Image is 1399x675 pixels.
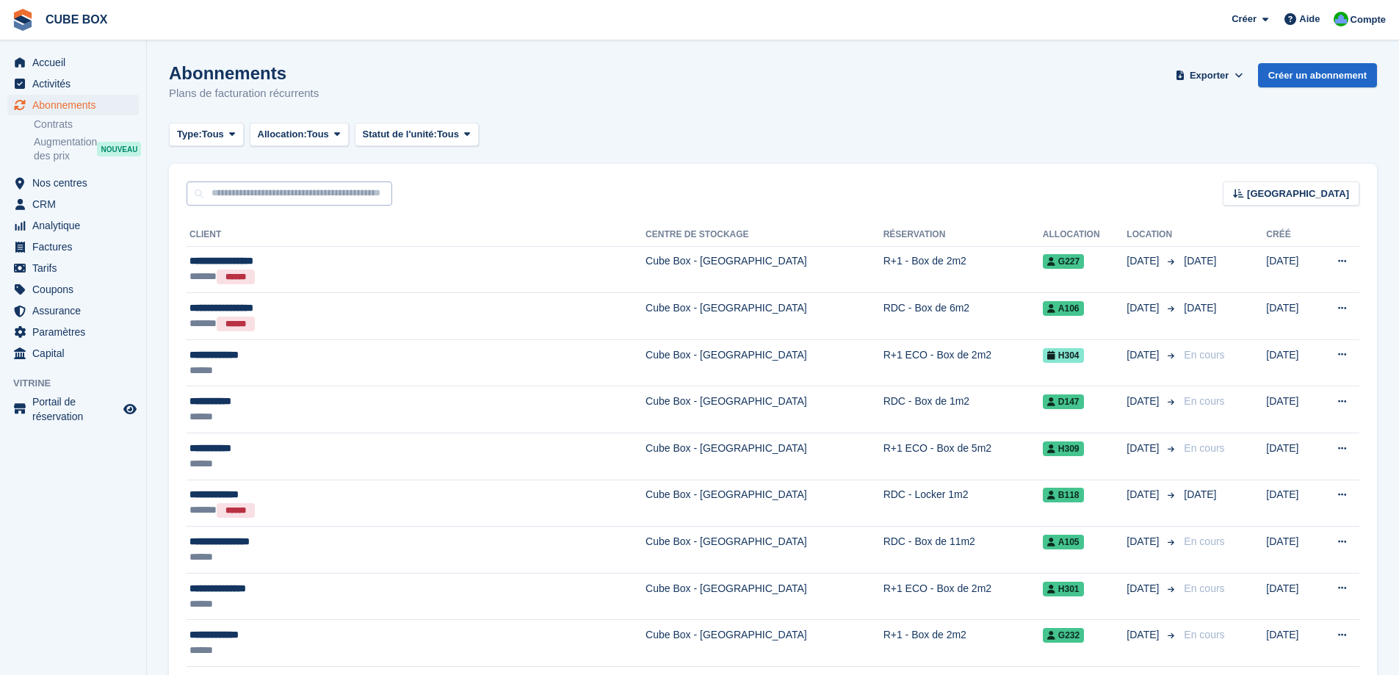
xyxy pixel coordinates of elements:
[1043,488,1084,502] span: B118
[883,339,1043,386] td: R+1 ECO - Box de 2m2
[1266,246,1314,293] td: [DATE]
[32,322,120,342] span: Paramètres
[1043,582,1084,596] span: H301
[1127,487,1162,502] span: [DATE]
[1190,68,1229,83] span: Exporter
[121,400,139,418] a: Boutique d'aperçu
[1127,534,1162,549] span: [DATE]
[34,118,139,131] a: Contrats
[1127,627,1162,643] span: [DATE]
[646,246,883,293] td: Cube Box - [GEOGRAPHIC_DATA]
[1266,480,1314,527] td: [DATE]
[1043,254,1084,269] span: G227
[883,527,1043,574] td: RDC - Box de 11m2
[7,237,139,257] a: menu
[1043,441,1084,456] span: H309
[883,246,1043,293] td: R+1 - Box de 2m2
[883,223,1043,247] th: Réservation
[202,127,224,142] span: Tous
[7,73,139,94] a: menu
[883,293,1043,340] td: RDC - Box de 6m2
[646,433,883,480] td: Cube Box - [GEOGRAPHIC_DATA]
[1043,628,1084,643] span: G232
[1127,300,1162,316] span: [DATE]
[7,322,139,342] a: menu
[7,279,139,300] a: menu
[1173,63,1246,87] button: Exporter
[40,7,113,32] a: CUBE BOX
[34,134,139,164] a: Augmentation des prix NOUVEAU
[32,173,120,193] span: Nos centres
[646,480,883,527] td: Cube Box - [GEOGRAPHIC_DATA]
[7,394,139,424] a: menu
[1043,301,1084,316] span: A106
[177,127,202,142] span: Type:
[1266,433,1314,480] td: [DATE]
[97,142,141,156] div: NOUVEAU
[646,386,883,433] td: Cube Box - [GEOGRAPHIC_DATA]
[1266,573,1314,620] td: [DATE]
[32,52,120,73] span: Accueil
[7,215,139,236] a: menu
[646,620,883,667] td: Cube Box - [GEOGRAPHIC_DATA]
[12,9,34,31] img: stora-icon-8386f47178a22dfd0bd8f6a31ec36ba5ce8667c1dd55bd0f319d3a0aa187defe.svg
[363,127,437,142] span: Statut de l'unité:
[646,527,883,574] td: Cube Box - [GEOGRAPHIC_DATA]
[34,135,97,163] span: Augmentation des prix
[1266,386,1314,433] td: [DATE]
[1127,223,1178,247] th: Location
[307,127,329,142] span: Tous
[169,123,244,147] button: Type: Tous
[646,339,883,386] td: Cube Box - [GEOGRAPHIC_DATA]
[1266,527,1314,574] td: [DATE]
[1266,620,1314,667] td: [DATE]
[1127,581,1162,596] span: [DATE]
[883,620,1043,667] td: R+1 - Box de 2m2
[1184,395,1224,407] span: En cours
[13,376,146,391] span: Vitrine
[883,433,1043,480] td: R+1 ECO - Box de 5m2
[250,123,349,147] button: Allocation: Tous
[32,300,120,321] span: Assurance
[1127,441,1162,456] span: [DATE]
[646,293,883,340] td: Cube Box - [GEOGRAPHIC_DATA]
[1184,582,1224,594] span: En cours
[187,223,646,247] th: Client
[1184,442,1224,454] span: En cours
[32,258,120,278] span: Tarifs
[7,52,139,73] a: menu
[1266,223,1314,247] th: Créé
[32,279,120,300] span: Coupons
[258,127,307,142] span: Allocation:
[1127,394,1162,409] span: [DATE]
[1184,349,1224,361] span: En cours
[883,573,1043,620] td: R+1 ECO - Box de 2m2
[883,386,1043,433] td: RDC - Box de 1m2
[1266,339,1314,386] td: [DATE]
[32,237,120,257] span: Factures
[32,194,120,214] span: CRM
[1184,302,1216,314] span: [DATE]
[32,95,120,115] span: Abonnements
[1043,348,1084,363] span: H304
[1184,488,1216,500] span: [DATE]
[32,73,120,94] span: Activités
[646,223,883,247] th: Centre de stockage
[7,173,139,193] a: menu
[7,258,139,278] a: menu
[883,480,1043,527] td: RDC - Locker 1m2
[32,343,120,364] span: Capital
[1184,629,1224,640] span: En cours
[169,63,319,83] h1: Abonnements
[1043,535,1084,549] span: A105
[1258,63,1377,87] a: Créer un abonnement
[355,123,479,147] button: Statut de l'unité: Tous
[1184,535,1224,547] span: En cours
[1351,12,1386,27] span: Compte
[7,343,139,364] a: menu
[7,95,139,115] a: menu
[437,127,459,142] span: Tous
[1299,12,1320,26] span: Aide
[1334,12,1348,26] img: Cube Box
[1043,394,1084,409] span: D147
